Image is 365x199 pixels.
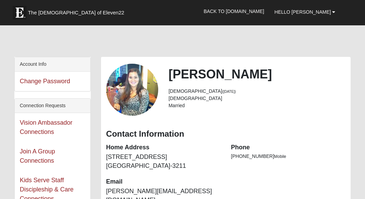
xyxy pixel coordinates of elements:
[28,9,124,16] span: The [DEMOGRAPHIC_DATA] of Eleven22
[168,88,345,95] li: [DEMOGRAPHIC_DATA]
[168,102,345,109] li: Married
[15,57,90,72] div: Account Info
[274,154,286,159] span: Mobile
[9,2,146,20] a: The [DEMOGRAPHIC_DATA] of Eleven22
[106,129,346,139] h3: Contact Information
[275,9,331,15] span: Hello [PERSON_NAME]
[168,95,345,102] li: [DEMOGRAPHIC_DATA]
[13,6,26,20] img: Eleven22 logo
[106,64,158,116] a: View Fullsize Photo
[15,99,90,113] div: Connection Requests
[20,119,73,135] a: Vision Ambassador Connections
[106,177,221,186] dt: Email
[106,153,221,170] dd: [STREET_ADDRESS] [GEOGRAPHIC_DATA]-3211
[20,148,55,164] a: Join A Group Connections
[269,3,341,21] a: Hello [PERSON_NAME]
[168,67,345,82] h2: [PERSON_NAME]
[106,143,221,152] dt: Home Address
[231,153,346,160] li: [PHONE_NUMBER]
[199,3,269,20] a: Back to [DOMAIN_NAME]
[222,89,236,94] small: ([DATE])
[20,78,70,85] a: Change Password
[231,143,346,152] dt: Phone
